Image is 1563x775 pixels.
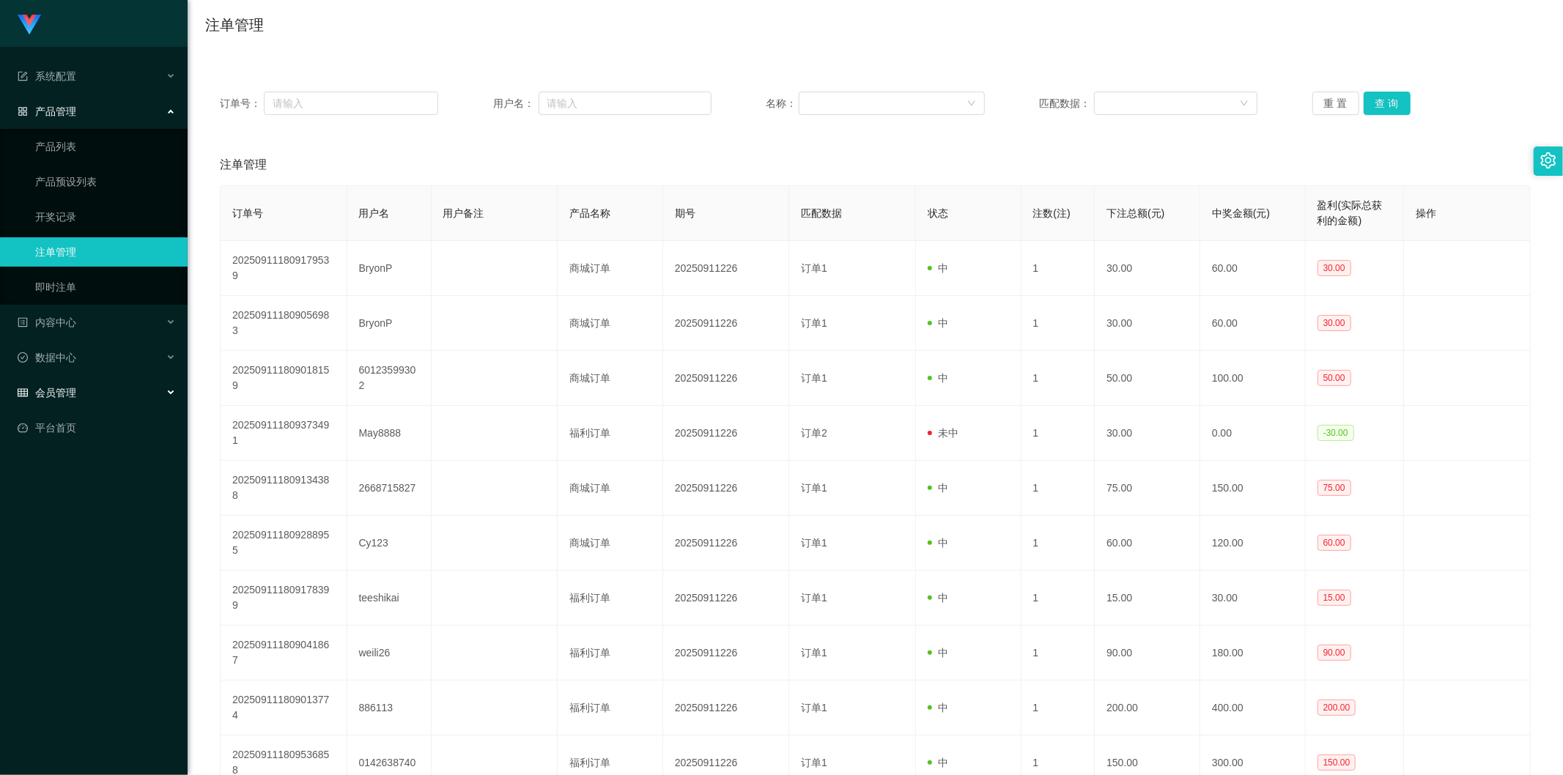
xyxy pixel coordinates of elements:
td: 20250911226 [663,626,790,681]
span: 75.00 [1318,480,1351,496]
td: 1 [1021,241,1095,296]
td: 60.00 [1200,241,1306,296]
span: 匹配数据： [1039,96,1094,111]
td: Cy123 [347,516,432,571]
td: 886113 [347,681,432,735]
td: 150.00 [1200,461,1306,516]
i: 图标: check-circle-o [18,352,28,363]
span: 中 [928,702,948,713]
span: 中 [928,482,948,494]
span: 产品名称 [569,207,610,219]
span: 订单1 [801,757,827,768]
td: 30.00 [1095,241,1200,296]
span: 未中 [928,427,958,439]
span: 订单1 [801,372,827,384]
span: 盈利(实际总获利的金额) [1318,199,1383,226]
td: 30.00 [1095,406,1200,461]
span: 15.00 [1318,590,1351,606]
td: 20250911226 [663,241,790,296]
span: 中 [928,262,948,274]
span: 名称： [766,96,799,111]
span: 订单1 [801,592,827,604]
img: logo.9652507e.png [18,15,41,35]
a: 产品预设列表 [35,167,176,196]
td: 202509111809179539 [221,241,347,296]
span: 会员管理 [18,387,76,398]
td: 1 [1021,626,1095,681]
span: 订单1 [801,482,827,494]
td: May8888 [347,406,432,461]
td: 福利订单 [558,571,663,626]
td: 75.00 [1095,461,1200,516]
span: 数据中心 [18,352,76,363]
i: 图标: appstore-o [18,106,28,116]
span: 系统配置 [18,70,76,82]
span: 订单号 [232,207,263,219]
td: 商城订单 [558,296,663,351]
span: 注数(注) [1033,207,1071,219]
td: 商城订单 [558,351,663,406]
span: 匹配数据 [801,207,842,219]
span: 用户名： [493,96,539,111]
span: 订单1 [801,702,827,713]
td: 商城订单 [558,516,663,571]
td: 202509111809288955 [221,516,347,571]
td: 202509111809178399 [221,571,347,626]
td: 2668715827 [347,461,432,516]
span: 30.00 [1318,260,1351,276]
td: 90.00 [1095,626,1200,681]
span: 中 [928,372,948,384]
td: 20250911226 [663,296,790,351]
td: 福利订单 [558,406,663,461]
span: 50.00 [1318,370,1351,386]
button: 重 置 [1312,92,1359,115]
span: 订单号： [220,96,264,111]
span: 200.00 [1318,700,1356,716]
td: 1 [1021,461,1095,516]
span: 中 [928,647,948,659]
td: 202509111809013774 [221,681,347,735]
td: 400.00 [1200,681,1306,735]
td: 50.00 [1095,351,1200,406]
span: 下注总额(元) [1106,207,1164,219]
i: 图标: profile [18,317,28,327]
td: 60.00 [1200,296,1306,351]
td: 1 [1021,406,1095,461]
td: 20250911226 [663,351,790,406]
td: 200.00 [1095,681,1200,735]
span: 订单1 [801,647,827,659]
span: 期号 [675,207,695,219]
td: teeshikai [347,571,432,626]
td: 20250911226 [663,406,790,461]
span: 操作 [1416,207,1436,219]
td: 120.00 [1200,516,1306,571]
i: 图标: setting [1540,152,1556,168]
td: weili26 [347,626,432,681]
td: 60123599302 [347,351,432,406]
td: 1 [1021,571,1095,626]
i: 图标: table [18,387,28,398]
span: 150.00 [1318,754,1356,771]
td: 1 [1021,681,1095,735]
td: 0.00 [1200,406,1306,461]
td: 15.00 [1095,571,1200,626]
td: 202509111809373491 [221,406,347,461]
td: 60.00 [1095,516,1200,571]
span: 中 [928,537,948,549]
span: 订单2 [801,427,827,439]
td: 202509111809018159 [221,351,347,406]
td: 100.00 [1200,351,1306,406]
span: 60.00 [1318,535,1351,551]
span: 订单1 [801,262,827,274]
td: 福利订单 [558,626,663,681]
span: -30.00 [1318,425,1354,441]
td: 30.00 [1095,296,1200,351]
i: 图标: down [967,99,976,109]
span: 用户备注 [443,207,484,219]
td: BryonP [347,241,432,296]
a: 图标: dashboard平台首页 [18,413,176,442]
input: 请输入 [539,92,712,115]
span: 90.00 [1318,645,1351,661]
td: 202509111809041867 [221,626,347,681]
td: 30.00 [1200,571,1306,626]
